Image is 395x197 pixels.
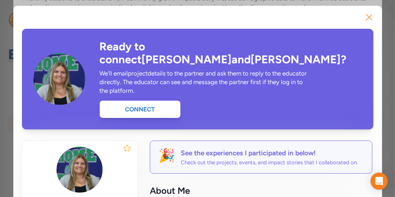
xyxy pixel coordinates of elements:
[33,53,85,105] img: CcSg2chRTu6Dh2RwuTKu
[150,185,372,196] div: About Me
[371,173,388,190] div: Open Intercom Messenger
[57,147,103,193] img: CcSg2chRTu6Dh2RwuTKu
[181,159,358,166] div: Check out the projects, events, and impact stories that I collaborated on.
[181,148,358,158] div: See the experiences I participated in below!
[100,40,362,66] div: Ready to connect [PERSON_NAME] and [PERSON_NAME] ?
[100,69,307,95] div: We'll email project details to the partner and ask them to reply to the educator directly. The ed...
[100,101,180,118] div: Connect
[159,148,175,166] div: 🎉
